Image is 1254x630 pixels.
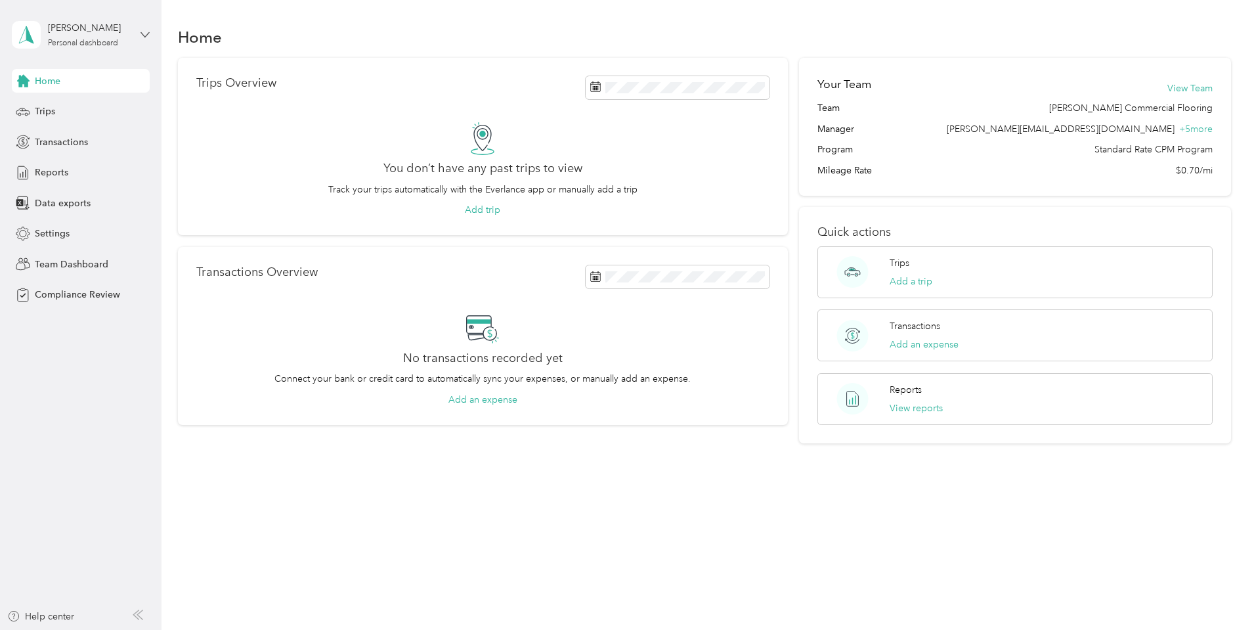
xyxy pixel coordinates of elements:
button: Add an expense [890,338,959,351]
iframe: Everlance-gr Chat Button Frame [1180,556,1254,630]
span: Manager [817,122,854,136]
span: Compliance Review [35,288,120,302]
button: Add an expense [448,393,517,407]
span: Mileage Rate [817,164,872,177]
span: Data exports [35,196,91,210]
span: + 5 more [1179,124,1213,135]
p: Reports [890,383,922,397]
p: Quick actions [817,225,1213,239]
p: Trips [890,256,909,270]
h2: Your Team [817,76,871,93]
button: Add a trip [890,275,932,288]
span: [PERSON_NAME] Commercial Flooring [1049,101,1213,115]
p: Transactions Overview [196,265,318,279]
h1: Home [178,30,222,44]
div: Personal dashboard [48,39,118,47]
span: Home [35,74,60,88]
span: $0.70/mi [1176,164,1213,177]
span: Trips [35,104,55,118]
span: Settings [35,227,70,240]
h2: No transactions recorded yet [403,351,563,365]
span: Reports [35,166,68,179]
button: View Team [1167,81,1213,95]
button: Add trip [465,203,500,217]
span: Team [817,101,840,115]
span: Program [817,143,853,156]
button: View reports [890,401,943,415]
div: [PERSON_NAME] [48,21,130,35]
span: [PERSON_NAME][EMAIL_ADDRESS][DOMAIN_NAME] [947,124,1175,135]
p: Track your trips automatically with the Everlance app or manually add a trip [328,183,638,196]
p: Connect your bank or credit card to automatically sync your expenses, or manually add an expense. [274,372,691,386]
span: Standard Rate CPM Program [1094,143,1213,156]
span: Team Dashboard [35,258,108,271]
span: Transactions [35,135,88,149]
button: Help center [7,610,74,623]
h2: You don’t have any past trips to view [383,162,582,175]
p: Transactions [890,319,940,333]
p: Trips Overview [196,76,276,90]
